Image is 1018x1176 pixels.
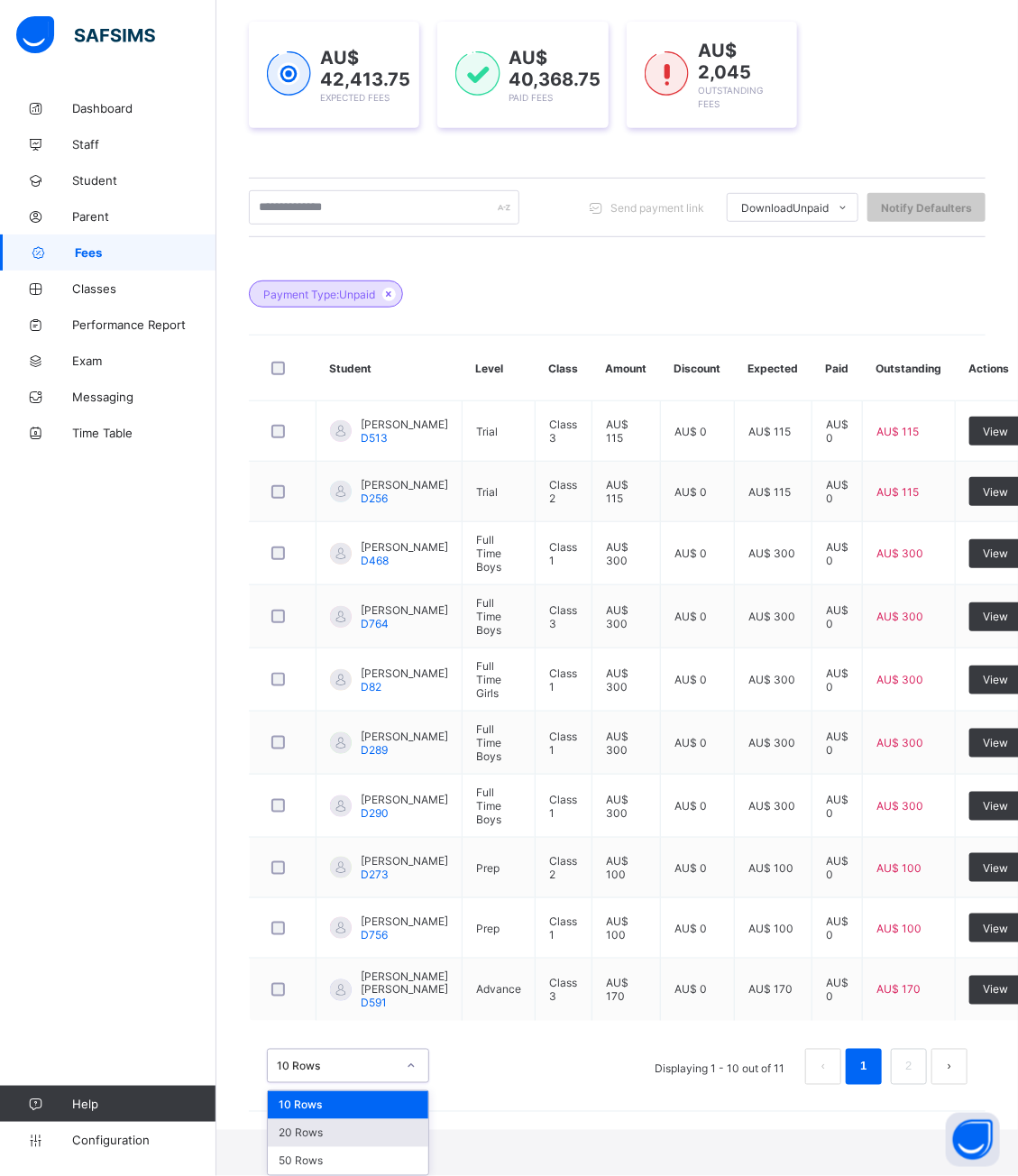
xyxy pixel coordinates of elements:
span: Download Unpaid [741,201,829,215]
span: [PERSON_NAME] [PERSON_NAME] [361,969,448,997]
span: [PERSON_NAME] [361,914,448,928]
span: Help [72,1097,216,1111]
span: AU$ 100 [748,861,793,875]
span: [PERSON_NAME] [361,854,448,868]
span: View [983,547,1008,560]
span: Fees [75,245,216,260]
span: Class 2 [549,854,577,881]
span: Full Time Boys [476,533,501,574]
span: Class 1 [549,914,577,942]
img: outstanding-1.146d663e52f09953f639664a84e30106.svg [645,51,689,96]
span: AU$ 300 [748,610,795,623]
span: AU$ 40,368.75 [509,47,601,90]
span: [PERSON_NAME] [361,793,448,806]
span: AU$ 0 [826,730,848,757]
span: [PERSON_NAME] [361,603,448,617]
span: AU$ 115 [876,485,919,499]
span: D764 [361,617,389,630]
th: Discount [661,335,735,401]
span: Class 1 [549,540,577,567]
span: AU$ 300 [748,673,795,686]
li: 上一页 [805,1049,841,1085]
span: View [983,861,1008,875]
span: Class 1 [549,793,577,820]
span: Full Time Girls [476,659,501,700]
span: AU$ 300 [876,610,923,623]
span: Paid Fees [509,92,554,103]
span: AU$ 115 [606,478,628,505]
span: AU$ 300 [748,799,795,813]
span: Advance [476,983,521,997]
span: Class 2 [549,478,577,505]
span: View [983,425,1008,438]
span: Class 1 [549,730,577,757]
span: AU$ 115 [748,485,791,499]
span: AU$ 0 [674,922,707,935]
span: Expected Fees [320,92,390,103]
span: AU$ 0 [674,485,707,499]
span: [PERSON_NAME] [361,478,448,492]
span: Performance Report [72,317,216,332]
span: AU$ 42,413.75 [320,47,410,90]
th: Paid [812,335,863,401]
button: prev page [805,1049,841,1085]
span: Full Time Boys [476,722,501,763]
span: View [983,485,1008,499]
span: AU$ 170 [606,977,628,1004]
span: D513 [361,431,388,445]
span: AU$ 300 [876,673,923,686]
li: 下一页 [931,1049,968,1085]
button: next page [931,1049,968,1085]
span: AU$ 300 [606,666,628,694]
span: D591 [361,997,387,1010]
span: AU$ 300 [606,603,628,630]
span: D289 [361,743,388,757]
span: View [983,983,1008,997]
span: Class 3 [549,603,577,630]
span: Trial [476,425,498,438]
span: AU$ 2,045 [698,40,751,83]
span: AU$ 300 [748,736,795,749]
span: View [983,610,1008,623]
span: D82 [361,680,381,694]
span: Class 3 [549,418,577,445]
li: Displaying 1 - 10 out of 11 [641,1049,798,1085]
span: AU$ 300 [748,547,795,560]
span: AU$ 0 [826,478,848,505]
span: Dashboard [72,101,216,115]
span: AU$ 0 [674,736,707,749]
img: paid-1.3eb1404cbcb1d3b736510a26bbfa3ccb.svg [455,51,500,96]
span: View [983,922,1008,935]
span: AU$ 0 [826,793,848,820]
span: AU$ 0 [674,861,707,875]
button: Open asap [946,1113,1000,1167]
span: Prep [476,861,500,875]
img: safsims [16,16,155,54]
span: [PERSON_NAME] [361,540,448,554]
a: 2 [900,1055,917,1079]
span: D468 [361,554,389,567]
span: AU$ 300 [606,793,628,820]
span: AU$ 100 [748,922,793,935]
span: Full Time Boys [476,596,501,637]
span: AU$ 100 [876,922,922,935]
span: Configuration [72,1133,216,1147]
span: AU$ 300 [876,799,923,813]
span: AU$ 300 [606,540,628,567]
span: Staff [72,137,216,152]
span: AU$ 0 [674,983,707,997]
th: Student [316,335,463,401]
span: AU$ 100 [606,854,628,881]
span: Prep [476,922,500,935]
div: 50 Rows [268,1147,428,1175]
span: Notify Defaulters [881,201,972,215]
span: AU$ 100 [606,914,628,942]
span: AU$ 0 [674,547,707,560]
th: Level [463,335,536,401]
span: AU$ 0 [674,673,707,686]
a: 1 [855,1055,872,1079]
span: AU$ 300 [606,730,628,757]
span: Send payment link [610,201,704,215]
span: AU$ 0 [674,610,707,623]
span: D756 [361,928,388,942]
